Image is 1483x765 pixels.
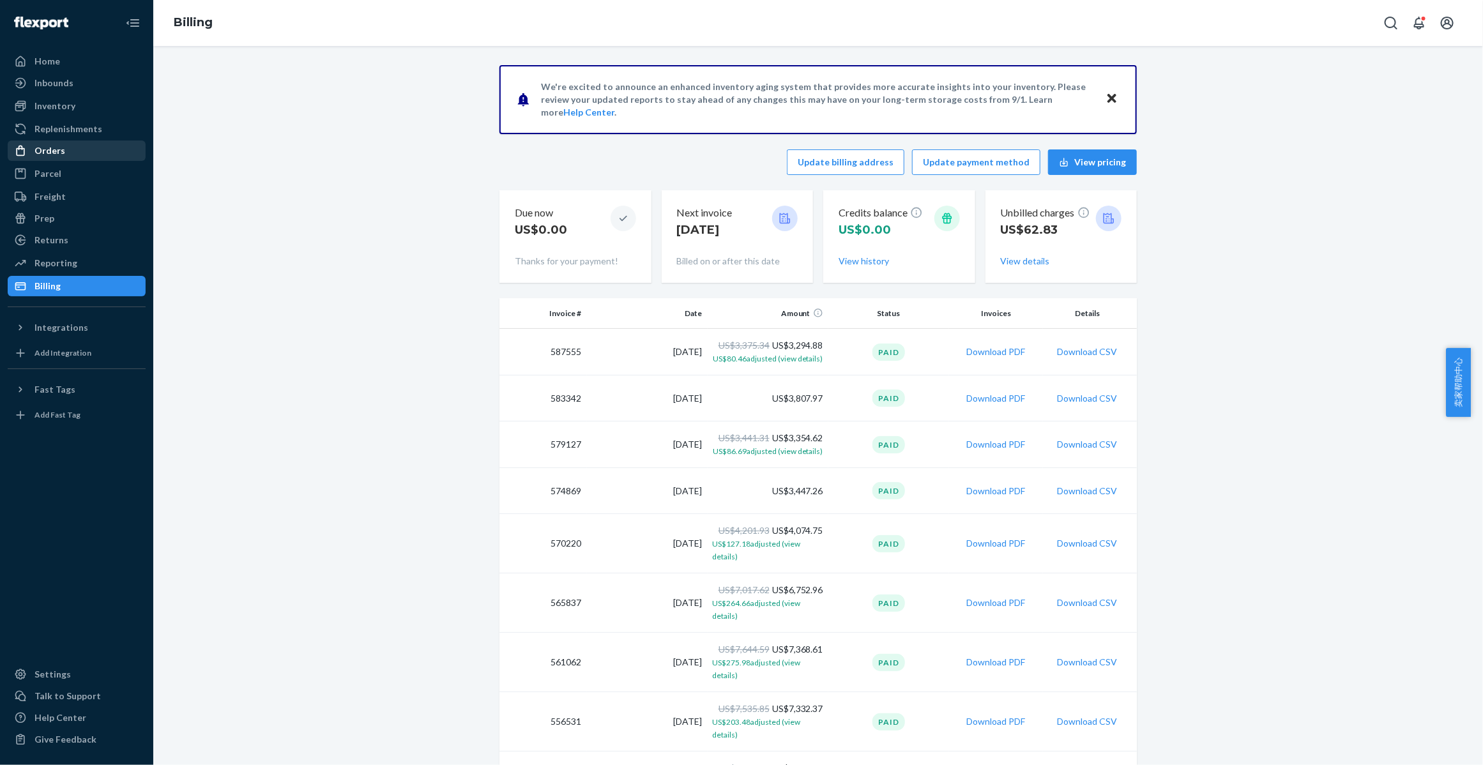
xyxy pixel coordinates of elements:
button: Open Search Box [1378,10,1404,36]
th: Invoice # [499,298,587,329]
button: Integrations [8,317,146,338]
p: Unbilled charges [1001,206,1090,220]
td: US$6,752.96 [708,573,828,633]
div: Orders [34,144,65,157]
p: Billed on or after this date [677,255,798,268]
td: 574869 [499,468,587,514]
td: 579127 [499,421,587,468]
td: [DATE] [587,468,708,514]
div: Add Integration [34,347,91,358]
p: Credits balance [839,206,923,220]
div: Paid [872,482,905,499]
button: Download PDF [966,485,1025,497]
td: 570220 [499,514,587,573]
span: US$264.66 adjusted (view details) [713,598,801,621]
th: Date [587,298,708,329]
div: Paid [872,713,905,731]
button: Download CSV [1057,537,1117,550]
span: US$127.18 adjusted (view details) [713,539,801,561]
button: View pricing [1048,149,1137,175]
td: [DATE] [587,573,708,633]
button: Download CSV [1057,438,1117,451]
td: [DATE] [587,514,708,573]
div: Home [34,55,60,68]
button: Give Feedback [8,729,146,750]
span: 卖家帮助中心 [1446,348,1471,417]
button: Close Navigation [120,10,146,36]
a: Freight [8,186,146,207]
img: Flexport logo [14,17,68,29]
span: US$4,201.93 [719,525,770,536]
a: Parcel [8,163,146,184]
button: Open account menu [1434,10,1460,36]
td: US$3,807.97 [708,375,828,421]
span: US$86.69 adjusted (view details) [713,446,823,456]
p: Next invoice [677,206,733,220]
a: Reporting [8,253,146,273]
a: Home [8,51,146,72]
span: US$3,375.34 [719,340,770,351]
div: Integrations [34,321,88,334]
span: US$7,017.62 [719,584,770,595]
p: US$0.00 [515,222,567,238]
p: We're excited to announce an enhanced inventory aging system that provides more accurate insights... [541,80,1093,119]
td: 556531 [499,692,587,752]
a: Help Center [8,708,146,728]
div: Prep [34,212,54,225]
a: Inventory [8,96,146,116]
th: Amount [708,298,828,329]
ol: breadcrumbs [164,4,223,42]
td: [DATE] [587,633,708,692]
button: Download PDF [966,392,1025,405]
button: Download PDF [966,656,1025,669]
button: Close [1104,90,1120,109]
button: Download PDF [966,537,1025,550]
div: Returns [34,234,68,246]
div: Help Center [34,711,86,724]
a: Billing [8,276,146,296]
button: Download CSV [1057,392,1117,405]
button: Download CSV [1057,485,1117,497]
a: Settings [8,664,146,685]
th: Status [828,298,949,329]
button: View details [1001,255,1050,268]
td: US$7,368.61 [708,633,828,692]
td: US$4,074.75 [708,514,828,573]
button: Download PDF [966,715,1025,728]
div: Freight [34,190,66,203]
a: Add Fast Tag [8,405,146,425]
span: US$7,535.85 [719,703,770,714]
p: [DATE] [677,222,733,238]
div: Paid [872,390,905,407]
td: US$3,294.88 [708,329,828,375]
td: [DATE] [587,421,708,468]
button: View history [839,255,889,268]
span: US$275.98 adjusted (view details) [713,658,801,680]
p: US$62.83 [1001,222,1090,238]
div: Inventory [34,100,75,112]
div: Paid [872,535,905,552]
p: Thanks for your payment! [515,255,636,268]
th: Details [1043,298,1137,329]
button: Download PDF [966,596,1025,609]
td: US$7,332.37 [708,692,828,752]
span: US$0.00 [839,223,891,237]
div: Paid [872,595,905,612]
div: Paid [872,344,905,361]
button: US$127.18adjusted (view details) [713,537,823,563]
a: Replenishments [8,119,146,139]
td: 587555 [499,329,587,375]
td: US$3,354.62 [708,421,828,468]
td: [DATE] [587,375,708,421]
a: Orders [8,140,146,161]
button: US$86.69adjusted (view details) [713,444,823,457]
div: Fast Tags [34,383,75,396]
td: US$3,447.26 [708,468,828,514]
td: 565837 [499,573,587,633]
div: Talk to Support [34,690,101,702]
button: Download CSV [1057,715,1117,728]
a: Prep [8,208,146,229]
div: Give Feedback [34,733,96,746]
button: US$203.48adjusted (view details) [713,715,823,741]
button: US$264.66adjusted (view details) [713,596,823,622]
